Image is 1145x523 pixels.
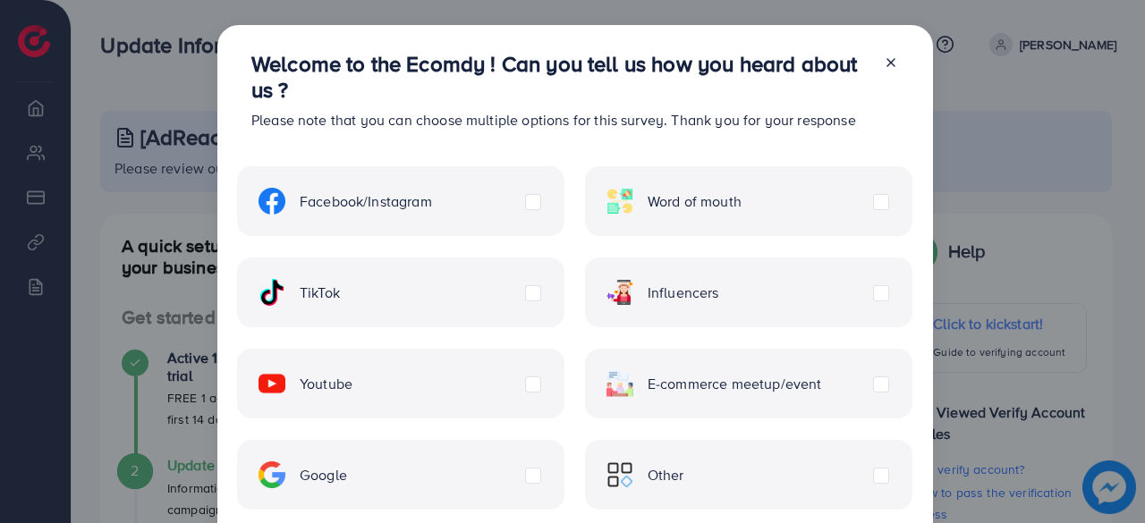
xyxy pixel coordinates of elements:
[648,283,719,303] span: Influencers
[259,370,285,397] img: ic-youtube.715a0ca2.svg
[606,370,633,397] img: ic-ecommerce.d1fa3848.svg
[606,461,633,488] img: ic-other.99c3e012.svg
[251,109,869,131] p: Please note that you can choose multiple options for this survey. Thank you for your response
[259,279,285,306] img: ic-tiktok.4b20a09a.svg
[606,279,633,306] img: ic-influencers.a620ad43.svg
[259,188,285,215] img: ic-facebook.134605ef.svg
[606,188,633,215] img: ic-word-of-mouth.a439123d.svg
[259,461,285,488] img: ic-google.5bdd9b68.svg
[300,465,347,485] span: Google
[300,191,432,212] span: Facebook/Instagram
[300,283,340,303] span: TikTok
[251,51,869,103] h3: Welcome to the Ecomdy ! Can you tell us how you heard about us ?
[648,465,684,485] span: Other
[648,374,822,394] span: E-commerce meetup/event
[300,374,352,394] span: Youtube
[648,191,742,212] span: Word of mouth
